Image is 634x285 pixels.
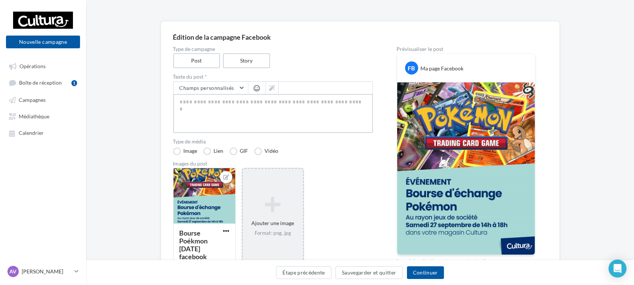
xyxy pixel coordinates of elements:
[397,46,535,52] div: Prévisualiser le post
[173,46,373,52] label: Type de campagne
[203,148,224,155] label: Lien
[4,109,82,123] a: Médiathèque
[173,34,547,40] div: Édition de la campagne Facebook
[421,65,464,72] div: Ma page Facebook
[19,130,44,136] span: Calendrier
[19,80,62,86] span: Boîte de réception
[4,76,82,90] a: Boîte de réception1
[22,268,71,275] p: [PERSON_NAME]
[4,59,82,73] a: Opérations
[173,53,220,68] label: Post
[19,63,46,69] span: Opérations
[4,126,82,139] a: Calendrier
[71,80,77,86] div: 1
[254,148,279,155] label: Vidéo
[173,139,373,144] label: Type de média
[19,97,46,103] span: Campagnes
[223,53,270,68] label: Story
[174,82,248,94] button: Champs personnalisés
[180,229,208,261] div: Bourse Poékmon [DATE] facebook
[407,266,444,279] button: Continuer
[6,264,80,279] a: AV [PERSON_NAME]
[230,148,248,155] label: GIF
[4,93,82,106] a: Campagnes
[19,113,49,119] span: Médiathèque
[6,36,80,48] button: Nouvelle campagne
[276,266,331,279] button: Étape précédente
[405,61,418,75] div: FB
[10,268,17,275] span: AV
[173,161,373,166] div: Images du post
[173,148,197,155] label: Image
[609,260,627,278] div: Open Intercom Messenger
[397,255,535,265] div: La prévisualisation est non-contractuelle
[336,266,403,279] button: Sauvegarder et quitter
[180,85,234,91] span: Champs personnalisés
[173,74,373,79] label: Texte du post *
